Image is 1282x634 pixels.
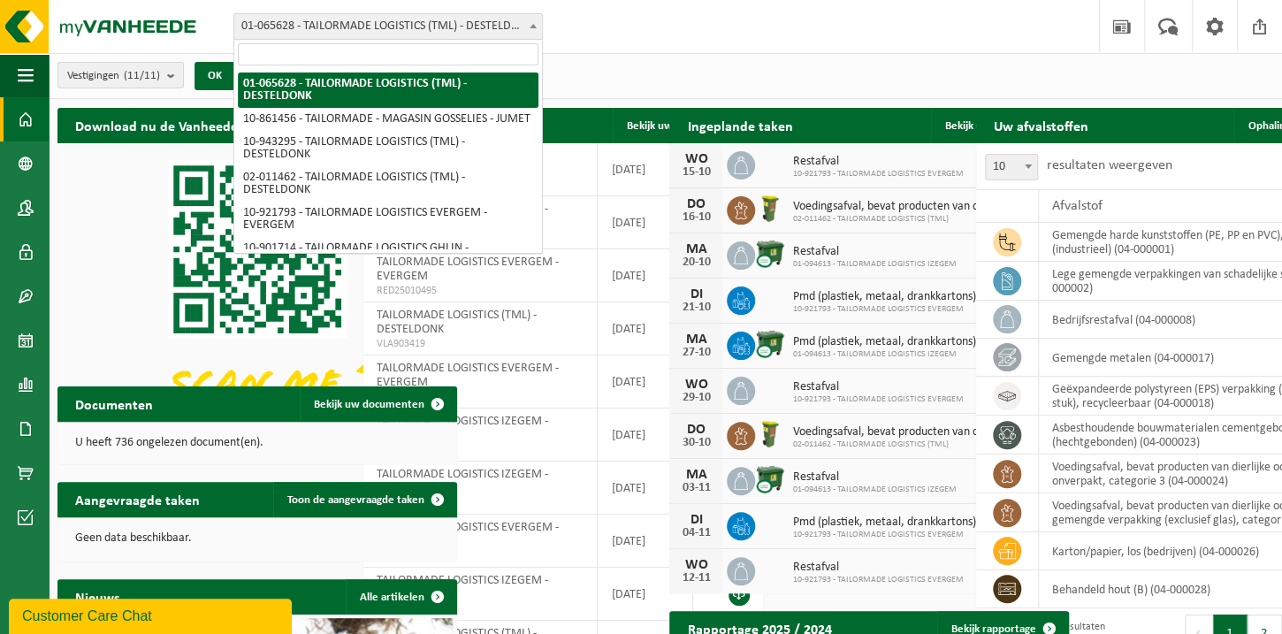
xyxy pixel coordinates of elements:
li: 10-861456 - TAILORMADE - MAGASIN GOSSELIES - JUMET [238,108,538,131]
span: 10 [986,155,1037,180]
span: Pmd (plastiek, metaal, drankkartons) (bedrijven) [792,516,1031,530]
h2: Ingeplande taken [669,108,810,142]
span: Voedingsafval, bevat producten van dierlijke oorsprong, onverpakt, categorie 3 [792,200,1060,214]
div: 20-10 [678,256,713,269]
button: Vestigingen(11/11) [57,62,184,88]
a: Alle artikelen [346,579,455,615]
span: VLA903420 [377,443,584,457]
div: MA [678,468,713,482]
img: Download de VHEPlus App [57,143,457,443]
button: OK [195,62,235,90]
span: 01-094613 - TAILORMADE LOGISTICS IZEGEM [792,349,1031,360]
span: Afvalstof [1052,199,1103,213]
span: TAILORMADE LOGISTICS EVERGEM - EVERGEM [377,521,559,548]
span: TAILORMADE LOGISTICS EVERGEM - EVERGEM [377,362,559,389]
span: 10-921793 - TAILORMADE LOGISTICS EVERGEM [792,169,963,180]
span: 01-094613 - TAILORMADE LOGISTICS IZEGEM [792,485,956,495]
span: TAILORMADE LOGISTICS IZEGEM - IZEGEM [377,415,548,442]
span: 10 [985,154,1038,180]
h2: Uw afvalstoffen [976,108,1106,142]
div: DI [678,513,713,527]
span: Bekijk uw certificaten [627,120,730,132]
div: MA [678,242,713,256]
h2: Download nu de Vanheede+ app! [57,108,294,142]
span: 10-921793 - TAILORMADE LOGISTICS EVERGEM [792,575,963,585]
span: TAILORMADE LOGISTICS IZEGEM - IZEGEM [377,574,548,601]
span: Restafval [792,561,963,575]
td: [DATE] [598,409,692,462]
p: Geen data beschikbaar. [75,532,439,545]
span: Pmd (plastiek, metaal, drankkartons) (bedrijven) [792,335,1031,349]
div: WO [678,558,713,572]
span: RED25010495 [377,284,584,298]
span: Voedingsafval, bevat producten van dierlijke oorsprong, onverpakt, categorie 3 [792,425,1060,439]
span: 02-011462 - TAILORMADE LOGISTICS (TML) [792,214,1060,225]
span: Pmd (plastiek, metaal, drankkartons) (bedrijven) [792,290,1031,304]
div: 29-10 [678,392,713,404]
a: Bekijk uw kalender [931,108,1067,143]
span: 01-065628 - TAILORMADE LOGISTICS (TML) - DESTELDONK [234,14,542,39]
iframe: chat widget [9,595,295,634]
a: Toon de aangevraagde taken [273,482,455,517]
a: Bekijk uw certificaten [613,108,761,143]
span: VLA903419 [377,337,584,351]
span: 02-011462 - TAILORMADE LOGISTICS (TML) [792,439,1060,450]
li: 10-921793 - TAILORMADE LOGISTICS EVERGEM - EVERGEM [238,202,538,237]
span: Bekijk uw kalender [945,120,1036,132]
span: Restafval [792,155,963,169]
h2: Aangevraagde taken [57,482,217,516]
div: WO [678,152,713,166]
span: 01-065628 - TAILORMADE LOGISTICS (TML) - DESTELDONK [233,13,543,40]
li: 10-943295 - TAILORMADE LOGISTICS (TML) - DESTELDONK [238,131,538,166]
span: 10-921793 - TAILORMADE LOGISTICS EVERGEM [792,394,963,405]
div: DI [678,287,713,302]
img: WB-1100-CU [755,239,785,269]
div: 21-10 [678,302,713,314]
span: VLA708417 [377,496,584,510]
div: MA [678,332,713,347]
span: 10-921793 - TAILORMADE LOGISTICS EVERGEM [792,304,1031,315]
div: 12-11 [678,572,713,584]
img: WB-0060-HPE-GN-50 [755,419,785,449]
h2: Nieuws [57,579,137,614]
span: TAILORMADE LOGISTICS IZEGEM - IZEGEM [377,468,548,495]
li: 02-011462 - TAILORMADE LOGISTICS (TML) - DESTELDONK [238,166,538,202]
span: TAILORMADE LOGISTICS (TML) - DESTELDONK [377,309,537,336]
span: 01-094613 - TAILORMADE LOGISTICS IZEGEM [792,259,956,270]
span: 10-921793 - TAILORMADE LOGISTICS EVERGEM [792,530,1031,540]
count: (11/11) [124,70,160,81]
div: 27-10 [678,347,713,359]
td: [DATE] [598,462,692,515]
li: 01-065628 - TAILORMADE LOGISTICS (TML) - DESTELDONK [238,73,538,108]
span: Restafval [792,470,956,485]
div: DO [678,197,713,211]
div: 03-11 [678,482,713,494]
div: 30-10 [678,437,713,449]
img: WB-1100-CU [755,464,785,494]
a: Bekijk uw documenten [300,386,455,422]
span: VLA708416 [377,549,584,563]
h2: Documenten [57,386,171,421]
div: 16-10 [678,211,713,224]
td: [DATE] [598,143,692,196]
label: resultaten weergeven [1047,158,1172,172]
span: Toon de aangevraagde taken [287,494,424,506]
div: WO [678,378,713,392]
img: WB-0060-HPE-GN-50 [755,194,785,224]
div: DO [678,423,713,437]
img: WB-1100-CU [755,329,785,359]
li: 10-901714 - TAILORMADE LOGISTICS GHLIN - [GEOGRAPHIC_DATA] [238,237,538,272]
span: Bekijk uw documenten [314,399,424,410]
div: 15-10 [678,166,713,179]
span: Vestigingen [67,63,160,89]
div: 04-11 [678,527,713,539]
td: [DATE] [598,196,692,249]
td: [DATE] [598,568,692,621]
td: [DATE] [598,355,692,409]
span: Restafval [792,380,963,394]
td: [DATE] [598,515,692,568]
td: [DATE] [598,249,692,302]
span: VLA613817 [377,602,584,616]
p: U heeft 736 ongelezen document(en). [75,437,439,449]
